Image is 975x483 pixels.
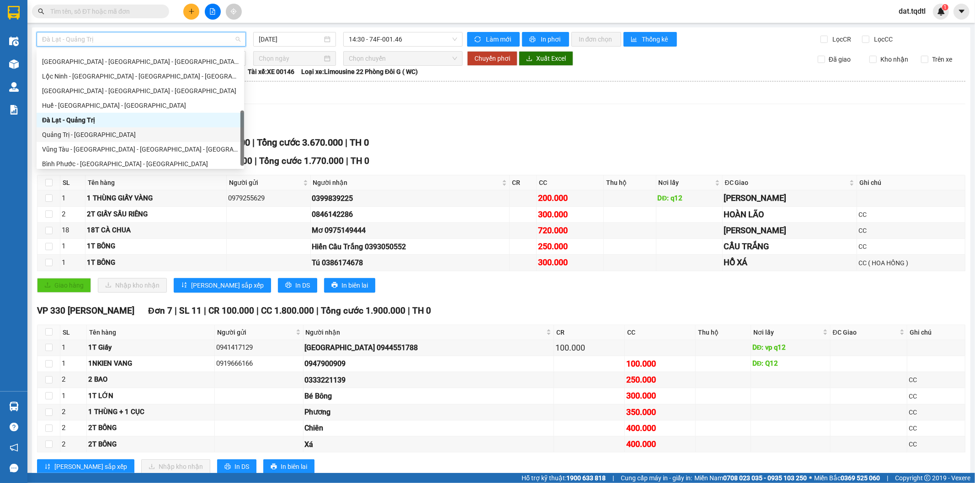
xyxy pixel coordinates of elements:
div: 2T BÔNG [88,423,213,434]
div: 0979255629 [228,193,309,204]
div: 0846142286 [312,209,508,220]
th: CC [625,325,696,340]
span: message [10,464,18,472]
span: | [252,137,255,148]
div: 100.000 [626,357,694,370]
div: Quảng Bình - Quảng Trị - Huế - Lộc Ninh [37,54,244,69]
span: In biên lai [281,462,307,472]
div: CC ( HOA HỒNG ) [858,258,964,268]
button: bar-chartThống kê [623,32,677,47]
div: 1 [62,358,85,369]
span: | [887,473,888,483]
div: 720.000 [538,224,602,237]
div: 1T Giấy [88,342,213,353]
span: printer [224,463,231,471]
span: In DS [234,462,249,472]
div: [GEOGRAPHIC_DATA] - [GEOGRAPHIC_DATA] - [GEOGRAPHIC_DATA] - [GEOGRAPHIC_DATA] [42,57,239,67]
div: Hiển Cầu Trắng 0393050552 [312,241,508,252]
span: question-circle [10,423,18,431]
div: HỒ XÁ [724,256,855,269]
span: Miền Bắc [814,473,880,483]
div: CẦU TRẮNG [724,240,855,253]
div: 1T BÔNG [87,257,225,268]
strong: 1900 633 818 [566,474,606,482]
span: Đã giao [825,54,854,64]
button: aim [226,4,242,20]
div: Bé Bông [305,390,553,402]
span: In biên lai [341,280,368,290]
div: 400.000 [626,438,694,451]
th: SL [60,325,87,340]
div: 250.000 [538,240,602,253]
span: search [38,8,44,15]
div: Vũng Tàu - Đà Nẵng - Huế - Quảng Trị [37,142,244,157]
div: 200.000 [538,192,602,205]
span: Chọn chuyến [349,52,457,65]
div: Đà Lạt - Quảng Trị [42,115,239,125]
div: 1 [62,391,85,402]
span: TH 0 [350,137,369,148]
div: 0333221139 [305,374,553,386]
th: SL [60,175,85,190]
th: CC [537,175,604,190]
div: 2 [62,407,85,418]
div: DĐ: Q12 [752,358,829,369]
div: 2 BAO [88,374,213,385]
span: Miền Nam [694,473,807,483]
div: Tú 0386174678 [312,257,508,268]
button: downloadNhập kho nhận [98,278,167,293]
th: Thu hộ [696,325,751,340]
span: | [204,305,206,316]
span: | [345,137,347,148]
span: download [526,55,533,63]
div: [GEOGRAPHIC_DATA] - [GEOGRAPHIC_DATA] - [GEOGRAPHIC_DATA] [42,86,239,96]
div: 400.000 [626,422,694,435]
div: Huế - Đà Nẵng - Nha Trang [37,98,244,113]
div: 0399839225 [312,193,508,204]
div: Chiên [305,422,553,434]
div: [GEOGRAPHIC_DATA] 0944551788 [305,342,553,353]
button: downloadXuất Excel [519,51,573,66]
span: file-add [209,8,216,15]
span: | [346,156,348,166]
div: 2T GIẤY SẦU RIÊNG [87,209,225,220]
div: HOÀN LÃO [724,208,855,221]
span: plus [188,8,195,15]
span: ĐC Giao [725,178,847,188]
div: 300.000 [538,208,602,221]
button: syncLàm mới [467,32,520,47]
div: Nha Trang - Đà Nẵng - Huế [37,84,244,98]
span: sort-ascending [44,463,51,471]
th: Ghi chú [907,325,965,340]
div: 2 [62,374,85,385]
div: Huế - [GEOGRAPHIC_DATA] - [GEOGRAPHIC_DATA] [42,100,239,110]
button: printerIn biên lai [324,278,375,293]
div: 2 [62,209,84,220]
span: SL 11 [179,305,202,316]
span: sort-ascending [181,282,187,289]
span: 1 [943,4,947,10]
div: Bình Phước - [GEOGRAPHIC_DATA] - [GEOGRAPHIC_DATA] [42,159,239,169]
th: Tên hàng [87,325,215,340]
span: CR 100.000 [208,305,254,316]
div: 0919666166 [216,358,302,369]
div: CC [858,241,964,252]
span: Tổng cước 3.670.000 [257,137,343,148]
input: 12/09/2025 [259,34,322,44]
span: Người nhận [306,327,545,337]
div: 1NKIEN VANG [88,358,213,369]
span: [PERSON_NAME] sắp xếp [191,280,264,290]
span: ĐC Giao [833,327,898,337]
div: [PERSON_NAME] [724,192,855,205]
div: 18T CÀ CHUA [87,225,225,236]
button: downloadNhập kho nhận [141,459,210,474]
div: Quảng Trị - [GEOGRAPHIC_DATA] [42,130,239,140]
div: CC [909,439,964,449]
button: printerIn DS [278,278,317,293]
span: Thống kê [642,34,670,44]
button: In đơn chọn [571,32,621,47]
div: 1 [62,193,84,204]
span: [PERSON_NAME] sắp xếp [54,462,127,472]
img: icon-new-feature [937,7,945,16]
div: CC [909,423,964,433]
